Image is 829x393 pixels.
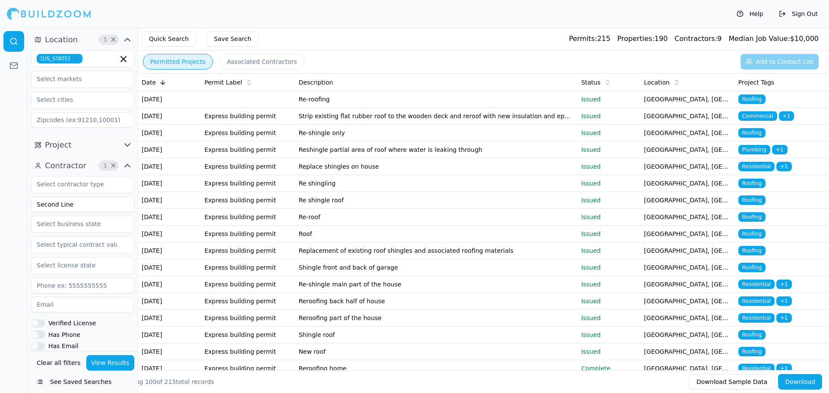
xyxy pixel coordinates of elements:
span: Clear Contractor filters [110,163,117,168]
span: Location [644,78,670,87]
span: Roofing [738,195,766,205]
td: [GEOGRAPHIC_DATA], [GEOGRAPHIC_DATA] [641,343,735,360]
span: Roofing [738,347,766,356]
p: Issued [581,330,637,339]
span: Roofing [738,263,766,272]
td: [DATE] [138,242,201,259]
button: Save Search [206,31,259,47]
td: Express building permit [201,327,295,343]
button: Download Sample Data [689,374,775,390]
label: Verified License [48,320,96,326]
span: Roofing [738,179,766,188]
td: Express building permit [201,158,295,175]
td: [GEOGRAPHIC_DATA], [GEOGRAPHIC_DATA] [641,108,735,125]
span: Contractor [45,160,86,172]
td: Re-roofing [295,91,578,108]
span: Contractors: [674,35,717,43]
span: 1 [101,161,110,170]
input: Phone ex: 5555555555 [31,278,134,293]
td: [DATE] [138,175,201,192]
span: 1 [101,35,110,44]
span: + 1 [776,313,792,323]
span: Permit Label [204,78,242,87]
p: Issued [581,246,637,255]
span: + 1 [776,364,792,373]
td: [DATE] [138,91,201,108]
td: Express building permit [201,259,295,276]
div: 9 [674,34,721,44]
button: Clear all filters [35,355,83,371]
label: Has Phone [48,332,80,338]
td: [GEOGRAPHIC_DATA], [GEOGRAPHIC_DATA] [641,242,735,259]
td: [DATE] [138,192,201,209]
p: Issued [581,347,637,356]
span: Project [45,139,72,151]
td: [DATE] [138,360,201,377]
td: [GEOGRAPHIC_DATA], [GEOGRAPHIC_DATA] [641,259,735,276]
td: [DATE] [138,276,201,293]
td: Express building permit [201,175,295,192]
span: 215 [165,378,176,385]
p: Issued [581,145,637,154]
button: Help [732,7,768,21]
span: Roofing [738,212,766,222]
span: + 1 [776,296,792,306]
td: New roof [295,343,578,360]
td: Express building permit [201,242,295,259]
span: Residential [738,364,775,373]
td: Express building permit [201,209,295,226]
div: 190 [617,34,668,44]
p: Issued [581,179,637,188]
button: Sign Out [775,7,822,21]
td: [DATE] [138,141,201,158]
span: Residential [738,162,775,171]
span: + 1 [776,162,792,171]
span: Date [142,78,156,87]
input: Zipcodes (ex:91210,10001) [31,112,134,128]
span: Plumbing [738,145,770,154]
td: Express building permit [201,108,295,125]
td: [GEOGRAPHIC_DATA], [GEOGRAPHIC_DATA] [641,327,735,343]
td: Express building permit [201,293,295,310]
button: View Results [86,355,135,371]
span: + 1 [779,111,794,121]
td: [GEOGRAPHIC_DATA], [GEOGRAPHIC_DATA] [641,141,735,158]
td: [GEOGRAPHIC_DATA], [GEOGRAPHIC_DATA] [641,192,735,209]
span: Description [299,78,333,87]
td: [DATE] [138,158,201,175]
td: Express building permit [201,125,295,141]
td: Re-shingle main part of the house [295,276,578,293]
td: Re-roof [295,209,578,226]
td: Reroofing back half of house [295,293,578,310]
td: [GEOGRAPHIC_DATA], [GEOGRAPHIC_DATA] [641,226,735,242]
span: Residential [738,296,775,306]
p: Issued [581,112,637,120]
p: Issued [581,213,637,221]
td: [GEOGRAPHIC_DATA], [GEOGRAPHIC_DATA] [641,175,735,192]
button: Associated Contractors [220,54,304,69]
span: 100 [145,378,157,385]
span: + 1 [772,145,788,154]
td: Express building permit [201,310,295,327]
td: Express building permit [201,343,295,360]
td: Shingle roof [295,327,578,343]
span: Commercial [738,111,777,121]
td: Express building permit [201,226,295,242]
p: Issued [581,314,637,322]
td: [DATE] [138,259,201,276]
td: Strip existing flat rubber roof to the wooden deck and reroof with new insulation and epdm rubber... [295,108,578,125]
td: [DATE] [138,108,201,125]
span: Project Tags [738,78,774,87]
td: Express building permit [201,192,295,209]
td: Re-shingle only [295,125,578,141]
span: Properties: [617,35,655,43]
input: Business name [31,197,134,212]
td: Shingle front and back of garage [295,259,578,276]
input: Select cities [32,92,123,107]
p: Issued [581,95,637,104]
span: Clear Location filters [110,38,117,42]
div: 215 [569,34,611,44]
td: Reroofing part of the house [295,310,578,327]
p: Issued [581,297,637,305]
div: Showing of total records [117,377,214,386]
